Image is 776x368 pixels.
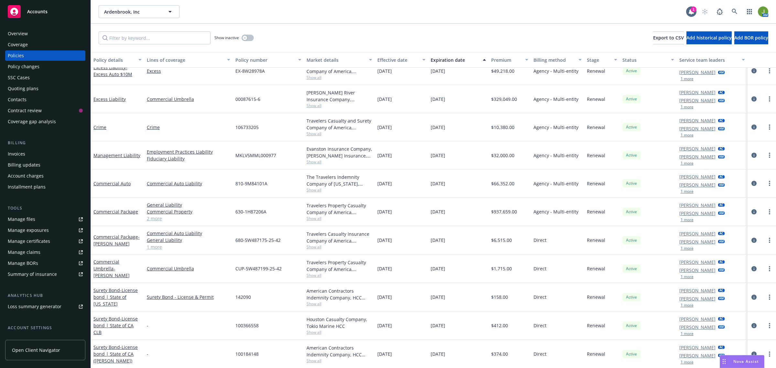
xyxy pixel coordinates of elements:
a: Policies [5,50,85,61]
a: Quoting plans [5,83,85,94]
span: Direct [533,351,546,357]
span: Renewal [587,152,605,159]
span: 680-5W487175-25-42 [235,237,281,244]
a: circleInformation [750,265,758,273]
span: [DATE] [377,322,392,329]
a: [PERSON_NAME] [679,287,716,294]
a: [PERSON_NAME] [679,324,716,330]
button: Add BOR policy [734,31,768,44]
div: SSC Cases [8,72,30,83]
a: Policy changes [5,61,85,72]
a: General Liability [147,201,230,208]
div: Expiration date [431,57,479,63]
span: - [PERSON_NAME] [93,234,140,247]
span: Renewal [587,124,605,131]
a: more [766,95,773,103]
span: Ardenbrook, Inc [104,8,160,15]
div: Policy changes [8,61,39,72]
div: Overview [8,28,28,39]
button: 1 more [681,246,694,250]
div: Premium [491,57,522,63]
div: Installment plans [8,182,46,192]
a: Commercial Umbrella [147,265,230,272]
span: Show all [307,301,372,307]
div: Market details [307,57,365,63]
button: Status [620,52,677,68]
a: Commercial Package [93,209,138,215]
button: Export to CSV [653,31,684,44]
div: Billing updates [8,160,40,170]
button: Effective date [375,52,428,68]
a: Accounts [5,3,85,21]
button: 1 more [681,189,694,193]
span: Show all [307,75,372,80]
a: [PERSON_NAME] [679,267,716,274]
span: $6,515.00 [491,237,512,244]
span: [DATE] [431,152,445,159]
a: SSC Cases [5,72,85,83]
div: Contacts [8,94,27,105]
span: Show all [307,358,372,363]
span: Direct [533,322,546,329]
a: [PERSON_NAME] [679,97,716,104]
div: 1 [691,6,696,12]
span: Active [625,237,638,243]
button: Nova Assist [720,355,764,368]
span: $329,049.00 [491,96,517,103]
a: Overview [5,28,85,39]
a: Manage claims [5,247,85,257]
span: Show all [307,159,372,165]
span: MKLV5MML000977 [235,152,276,159]
span: Renewal [587,180,605,187]
button: 1 more [681,303,694,307]
a: [PERSON_NAME] [679,117,716,124]
div: Travelers Casualty and Surety Company of America, Travelers Insurance [307,117,372,131]
div: Manage BORs [8,258,38,268]
span: [DATE] [377,351,392,357]
a: Manage BORs [5,258,85,268]
a: Billing updates [5,160,85,170]
span: Active [625,96,638,102]
a: Search [728,5,741,18]
span: [DATE] [377,237,392,244]
a: [PERSON_NAME] [679,238,716,245]
a: Surety Bond [93,287,138,307]
span: Renewal [587,68,605,74]
div: Account charges [8,171,44,181]
span: Renewal [587,294,605,300]
div: Travelers Casualty Insurance Company of America, Travelers Insurance [307,231,372,244]
a: circleInformation [750,350,758,358]
a: more [766,236,773,244]
a: Installment plans [5,182,85,192]
a: [PERSON_NAME] [679,181,716,188]
button: Billing method [531,52,584,68]
div: Loss summary generator [8,301,61,312]
span: Agency - Multi-entity [533,96,578,103]
a: 2 more [147,215,230,222]
span: $374.00 [491,351,508,357]
span: 810-9M84101A [235,180,267,187]
button: Add historical policy [686,31,732,44]
button: 1 more [681,332,694,336]
span: [DATE] [377,124,392,131]
button: 1 more [681,218,694,222]
span: Agency - Multi-entity [533,180,578,187]
span: [DATE] [431,322,445,329]
a: [PERSON_NAME] [679,89,716,96]
a: Manage certificates [5,236,85,246]
span: Show all [307,244,372,250]
div: Manage files [8,214,35,224]
a: Commercial Auto Liability [147,180,230,187]
span: Active [625,294,638,300]
div: Houston Casualty Company, Tokio Marine HCC [307,316,372,330]
span: 00087615-6 [235,96,260,103]
span: $32,000.00 [491,152,514,159]
span: Nova Assist [733,359,759,364]
a: circleInformation [750,67,758,75]
a: Manage files [5,214,85,224]
div: Manage exposures [8,225,49,235]
div: The Travelers Indemnity Company of [US_STATE], Travelers Insurance [307,174,372,187]
span: Accounts [27,9,48,14]
span: 106733205 [235,124,259,131]
span: Agency - Multi-entity [533,152,578,159]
